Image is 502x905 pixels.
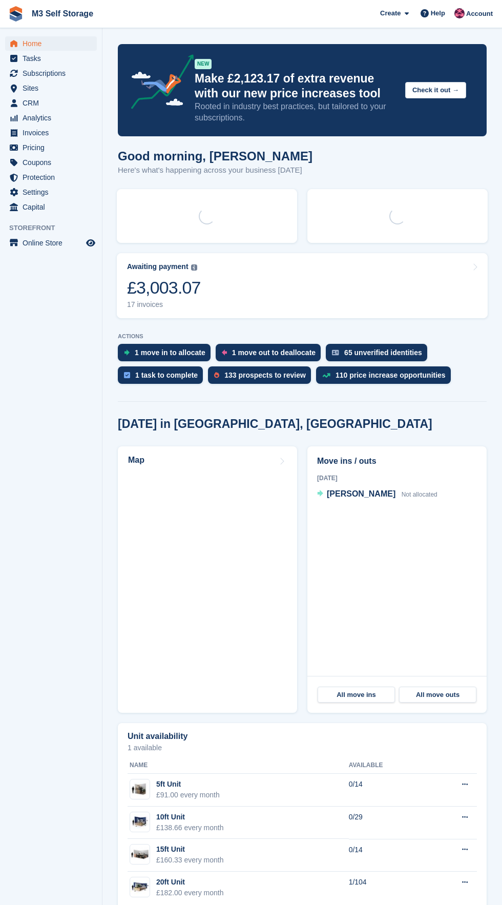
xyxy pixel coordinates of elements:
a: menu [5,51,97,66]
a: 110 price increase opportunities [316,366,456,389]
th: Name [128,757,349,774]
img: price-adjustments-announcement-icon-8257ccfd72463d97f412b2fc003d46551f7dbcb40ab6d574587a9cd5c0d94... [122,54,194,113]
a: menu [5,81,97,95]
span: Coupons [23,155,84,170]
div: 110 price increase opportunities [336,371,446,379]
span: Settings [23,185,84,199]
div: 10ft Unit [156,812,224,822]
span: Help [431,8,445,18]
div: 17 invoices [127,300,201,309]
button: Check it out → [405,82,466,99]
div: 1 task to complete [135,371,198,379]
a: menu [5,66,97,80]
img: 125-sqft-unit.jpg [130,847,150,862]
a: 65 unverified identities [326,344,432,366]
h2: Map [128,456,144,465]
img: verify_identity-adf6edd0f0f0b5bbfe63781bf79b02c33cf7c696d77639b501bdc392416b5a36.svg [332,349,339,356]
div: 20ft Unit [156,877,224,888]
img: prospect-51fa495bee0391a8d652442698ab0144808aea92771e9ea1ae160a38d050c398.svg [214,372,219,378]
h2: [DATE] in [GEOGRAPHIC_DATA], [GEOGRAPHIC_DATA] [118,417,432,431]
img: stora-icon-8386f47178a22dfd0bd8f6a31ec36ba5ce8667c1dd55bd0f319d3a0aa187defe.svg [8,6,24,22]
a: Preview store [85,237,97,249]
img: 10-ft-container.jpg [130,814,150,829]
a: M3 Self Storage [28,5,97,22]
img: 20-ft-container.jpg [130,880,150,895]
span: Analytics [23,111,84,125]
span: Storefront [9,223,102,233]
span: Invoices [23,126,84,140]
a: menu [5,111,97,125]
span: Account [466,9,493,19]
div: 133 prospects to review [224,371,306,379]
td: 0/29 [349,807,428,839]
a: menu [5,200,97,214]
a: 1 move in to allocate [118,344,216,366]
span: Subscriptions [23,66,84,80]
div: £182.00 every month [156,888,224,898]
span: Tasks [23,51,84,66]
p: Rooted in industry best practices, but tailored to your subscriptions. [195,101,397,124]
div: 15ft Unit [156,844,224,855]
td: 1/104 [349,872,428,904]
h1: Good morning, [PERSON_NAME] [118,149,312,163]
img: move_ins_to_allocate_icon-fdf77a2bb77ea45bf5b3d319d69a93e2d87916cf1d5bf7949dd705db3b84f3ca.svg [124,349,130,356]
div: £160.33 every month [156,855,224,866]
a: Map [118,446,297,713]
a: Awaiting payment £3,003.07 17 invoices [117,253,488,318]
div: NEW [195,59,212,69]
h2: Unit availability [128,732,187,741]
a: All move outs [399,687,476,703]
div: [DATE] [317,474,477,483]
a: All move ins [318,687,395,703]
p: 1 available [128,744,477,751]
th: Available [349,757,428,774]
a: menu [5,36,97,51]
p: Here's what's happening across your business [DATE] [118,164,312,176]
img: icon-info-grey-7440780725fd019a000dd9b08b2336e03edf1995a4989e88bcd33f0948082b44.svg [191,264,197,271]
a: [PERSON_NAME] Not allocated [317,488,437,501]
a: menu [5,155,97,170]
a: 1 move out to deallocate [216,344,326,366]
a: menu [5,170,97,184]
span: Home [23,36,84,51]
img: move_outs_to_deallocate_icon-f764333ba52eb49d3ac5e1228854f67142a1ed5810a6f6cc68b1a99e826820c5.svg [222,349,227,356]
img: Nick Jones [454,8,465,18]
a: menu [5,236,97,250]
span: CRM [23,96,84,110]
p: Make £2,123.17 of extra revenue with our new price increases tool [195,71,397,101]
a: menu [5,185,97,199]
span: Capital [23,200,84,214]
a: menu [5,126,97,140]
td: 0/14 [349,774,428,807]
div: 5ft Unit [156,779,220,790]
div: £91.00 every month [156,790,220,800]
div: Awaiting payment [127,262,189,271]
div: 65 unverified identities [344,348,422,357]
span: [PERSON_NAME] [327,489,395,498]
img: price_increase_opportunities-93ffe204e8149a01c8c9dc8f82e8f89637d9d84a8eef4429ea346261dce0b2c0.svg [322,373,330,378]
span: Online Store [23,236,84,250]
img: task-75834270c22a3079a89374b754ae025e5fb1db73e45f91037f5363f120a921f8.svg [124,372,130,378]
img: 32-sqft-unit.jpg [130,782,150,797]
div: £3,003.07 [127,277,201,298]
a: menu [5,140,97,155]
span: Create [380,8,401,18]
div: £138.66 every month [156,822,224,833]
span: Not allocated [402,491,437,498]
td: 0/14 [349,839,428,872]
h2: Move ins / outs [317,455,477,467]
a: 133 prospects to review [208,366,316,389]
div: 1 move out to deallocate [232,348,316,357]
span: Pricing [23,140,84,155]
div: 1 move in to allocate [135,348,205,357]
span: Sites [23,81,84,95]
a: 1 task to complete [118,366,208,389]
p: ACTIONS [118,333,487,340]
span: Protection [23,170,84,184]
a: menu [5,96,97,110]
